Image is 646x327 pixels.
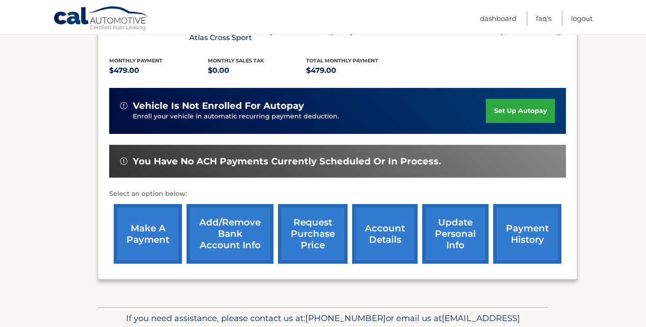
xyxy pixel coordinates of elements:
p: $479.00 [306,64,405,77]
a: update personal info [422,204,489,264]
span: vehicle is not enrolled for autopay [133,100,304,112]
img: alert-white.svg [120,158,127,165]
a: Logout [571,11,593,26]
a: request purchase price [278,204,348,264]
a: Dashboard [480,11,516,26]
p: $0.00 [208,64,307,77]
span: Monthly sales Tax [208,57,264,64]
span: Monthly Payment [109,57,162,64]
img: alert-white.svg [120,102,127,109]
p: $479.00 [109,64,208,77]
a: set up autopay [486,99,555,123]
a: account details [352,204,418,264]
p: Enroll your vehicle in automatic recurring payment deduction. [133,112,486,122]
p: Select an option below: [109,189,566,199]
a: FAQ's [536,11,551,26]
a: payment history [493,204,561,264]
span: [PHONE_NUMBER] [305,313,386,323]
a: Add/Remove bank account info [187,204,273,264]
span: You have no ACH payments currently scheduled or in process. [133,156,441,167]
a: make a payment [114,204,182,264]
a: Cal Automotive [53,6,149,32]
span: Total Monthly Payment [306,57,378,64]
